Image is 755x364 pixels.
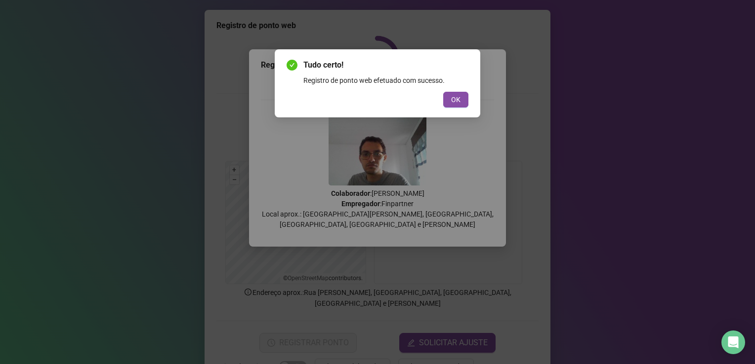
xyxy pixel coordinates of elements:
[721,330,745,354] div: Open Intercom Messenger
[287,60,297,71] span: check-circle
[303,59,468,71] span: Tudo certo!
[303,75,468,86] div: Registro de ponto web efetuado com sucesso.
[451,94,461,105] span: OK
[443,92,468,108] button: OK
